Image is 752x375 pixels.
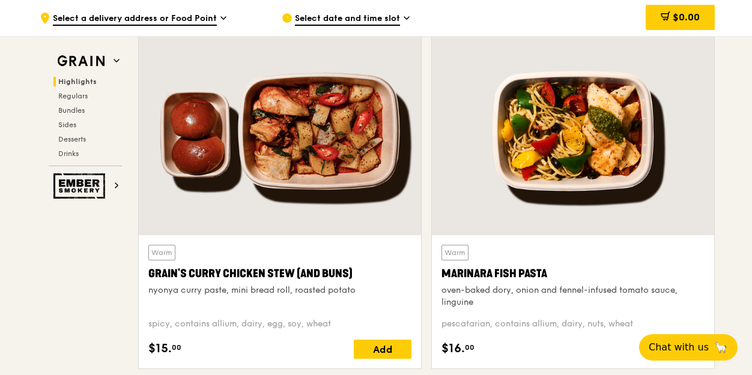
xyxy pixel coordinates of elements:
[172,343,181,352] span: 00
[465,343,475,352] span: 00
[148,318,411,330] div: spicy, contains allium, dairy, egg, soy, wheat
[58,106,85,115] span: Bundles
[58,149,79,158] span: Drinks
[639,334,738,361] button: Chat with us🦙
[649,340,709,355] span: Chat with us
[53,50,109,72] img: Grain web logo
[148,284,411,296] div: nyonya curry paste, mini bread roll, roasted potato
[295,13,400,26] span: Select date and time slot
[441,284,705,308] div: oven-baked dory, onion and fennel-infused tomato sauce, linguine
[58,135,86,143] span: Desserts
[148,340,172,358] span: $15.
[714,340,728,355] span: 🦙
[58,121,76,129] span: Sides
[673,11,700,23] span: $0.00
[148,245,175,260] div: Warm
[53,173,109,199] img: Ember Smokery web logo
[53,13,217,26] span: Select a delivery address or Food Point
[58,77,97,86] span: Highlights
[441,340,465,358] span: $16.
[441,318,705,330] div: pescatarian, contains allium, dairy, nuts, wheat
[441,265,705,282] div: Marinara Fish Pasta
[354,340,411,359] div: Add
[441,245,468,260] div: Warm
[148,265,411,282] div: Grain's Curry Chicken Stew (and buns)
[58,92,88,100] span: Regulars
